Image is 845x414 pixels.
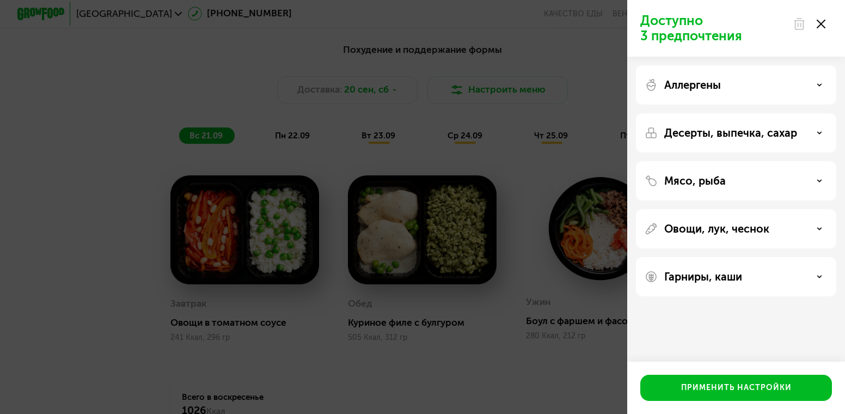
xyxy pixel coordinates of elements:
[664,78,721,92] p: Аллергены
[681,382,792,393] div: Применить настройки
[640,375,832,401] button: Применить настройки
[664,174,726,187] p: Мясо, рыба
[664,270,742,283] p: Гарниры, каши
[640,13,786,44] p: Доступно 3 предпочтения
[664,126,797,139] p: Десерты, выпечка, сахар
[664,222,769,235] p: Овощи, лук, чеснок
